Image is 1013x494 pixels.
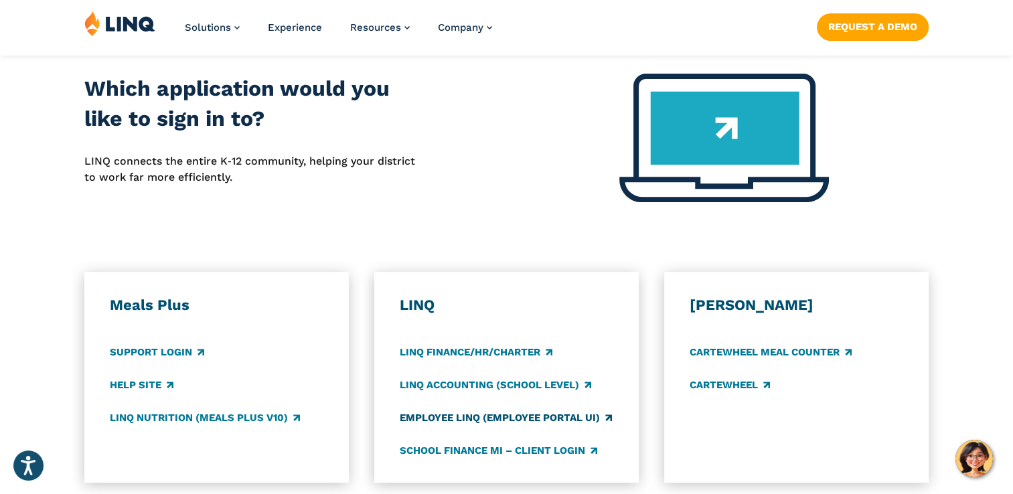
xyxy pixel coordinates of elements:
a: Experience [268,21,322,33]
p: LINQ connects the entire K‑12 community, helping your district to work far more efficiently. [84,153,421,186]
nav: Button Navigation [817,11,929,40]
a: LINQ Nutrition (Meals Plus v10) [110,410,300,425]
a: Employee LINQ (Employee Portal UI) [400,410,612,425]
span: Solutions [185,21,231,33]
h3: [PERSON_NAME] [690,296,903,315]
h3: LINQ [400,296,613,315]
nav: Primary Navigation [185,11,492,55]
a: LINQ Finance/HR/Charter [400,345,552,359]
a: CARTEWHEEL [690,378,770,392]
span: Resources [350,21,401,33]
a: CARTEWHEEL Meal Counter [690,345,852,359]
a: LINQ Accounting (school level) [400,378,591,392]
a: Solutions [185,21,240,33]
a: Company [438,21,492,33]
a: Resources [350,21,410,33]
span: Company [438,21,483,33]
a: School Finance MI – Client Login [400,443,597,458]
a: Support Login [110,345,204,359]
h2: Which application would you like to sign in to? [84,74,421,135]
a: Request a Demo [817,13,929,40]
img: LINQ | K‑12 Software [84,11,155,36]
a: Help Site [110,378,173,392]
button: Hello, have a question? Let’s chat. [955,440,993,477]
h3: Meals Plus [110,296,323,315]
